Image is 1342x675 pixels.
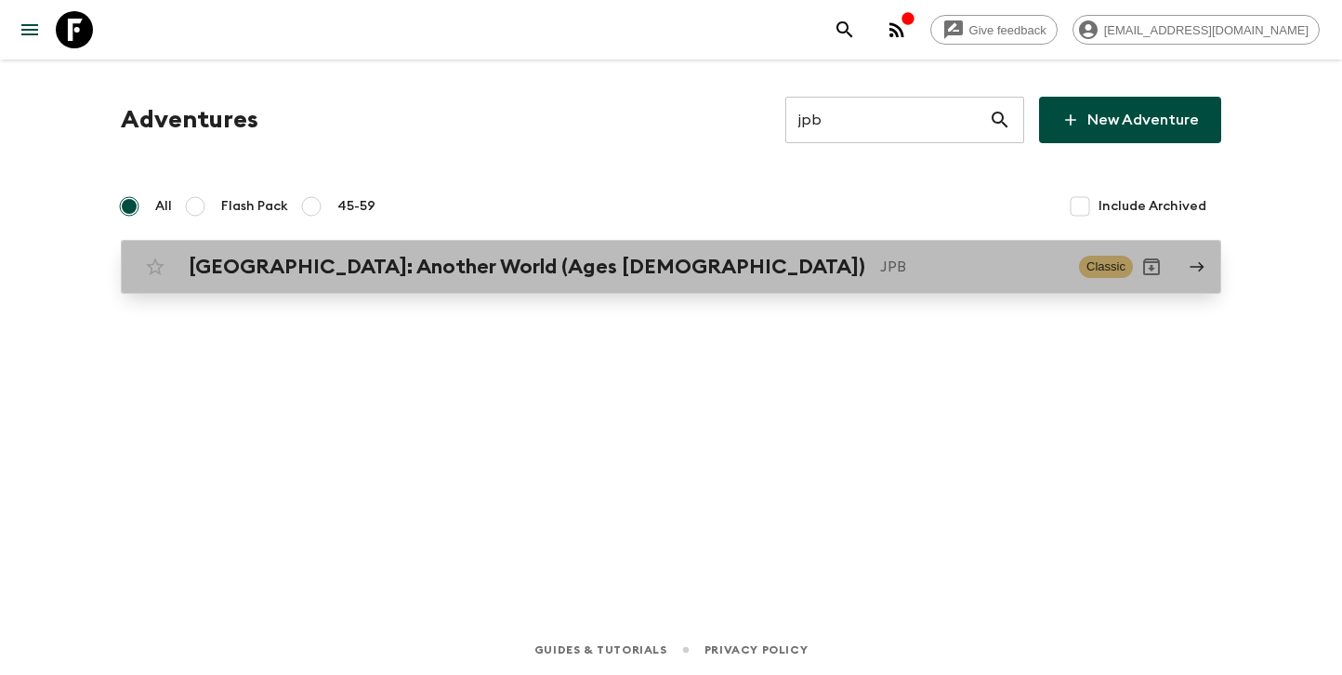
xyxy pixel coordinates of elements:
[121,101,258,139] h1: Adventures
[1039,97,1221,143] a: New Adventure
[930,15,1058,45] a: Give feedback
[11,11,48,48] button: menu
[1099,197,1206,216] span: Include Archived
[1133,248,1170,285] button: Archive
[337,197,375,216] span: 45-59
[1079,256,1133,278] span: Classic
[785,94,989,146] input: e.g. AR1, Argentina
[221,197,288,216] span: Flash Pack
[704,640,808,660] a: Privacy Policy
[121,240,1221,294] a: [GEOGRAPHIC_DATA]: Another World (Ages [DEMOGRAPHIC_DATA])JPBClassicArchive
[155,197,172,216] span: All
[826,11,863,48] button: search adventures
[1094,23,1319,37] span: [EMAIL_ADDRESS][DOMAIN_NAME]
[880,256,1064,278] p: JPB
[534,640,667,660] a: Guides & Tutorials
[1072,15,1320,45] div: [EMAIL_ADDRESS][DOMAIN_NAME]
[189,255,865,279] h2: [GEOGRAPHIC_DATA]: Another World (Ages [DEMOGRAPHIC_DATA])
[959,23,1057,37] span: Give feedback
